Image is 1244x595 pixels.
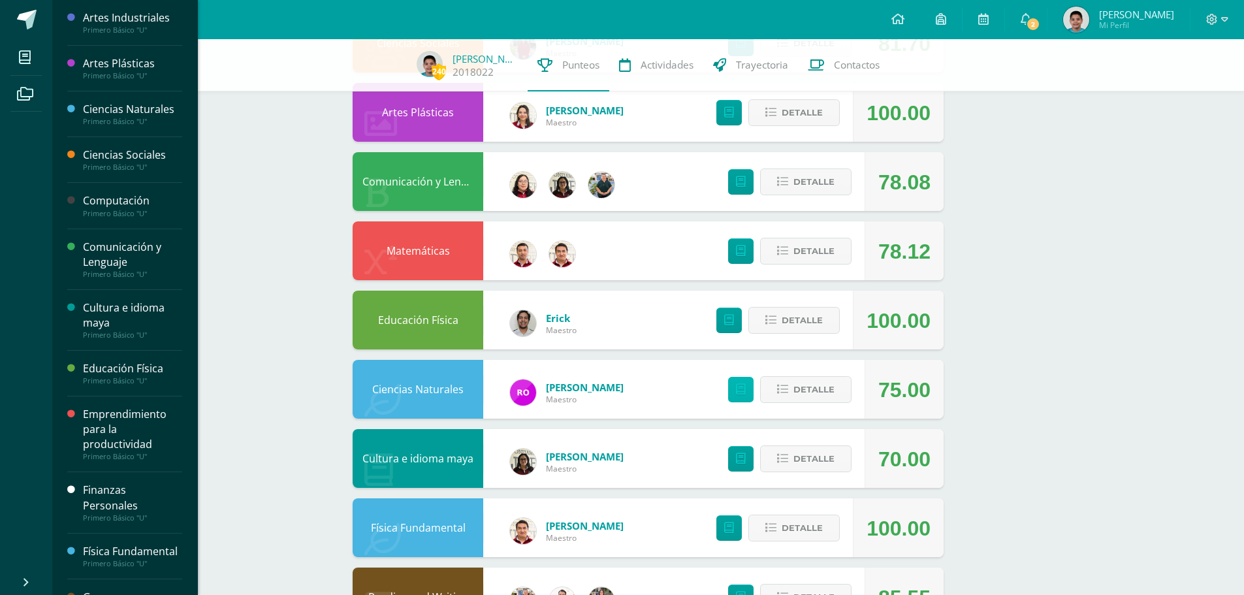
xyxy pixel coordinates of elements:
div: Física Fundamental [353,498,483,557]
a: Física FundamentalPrimero Básico "U" [83,544,182,568]
button: Detalle [760,238,852,265]
button: Detalle [748,99,840,126]
div: Artes Industriales [83,10,182,25]
div: Educación Física [83,361,182,376]
span: Detalle [793,447,835,471]
span: 240 [432,63,446,80]
button: Detalle [748,515,840,541]
a: 2018022 [453,65,494,79]
a: [PERSON_NAME] [546,381,624,394]
a: Actividades [609,39,703,91]
span: Detalle [782,101,823,125]
div: Primero Básico "U" [83,376,182,385]
img: c6b4b3f06f981deac34ce0a071b61492.png [510,172,536,198]
a: Contactos [798,39,889,91]
div: Ciencias Naturales [353,360,483,419]
a: Punteos [528,39,609,91]
a: Educación FísicaPrimero Básico "U" [83,361,182,385]
div: 100.00 [867,291,931,350]
span: Detalle [793,170,835,194]
div: Comunicación y Lenguaje [353,152,483,211]
div: Artes Plásticas [353,83,483,142]
span: Detalle [793,239,835,263]
a: Trayectoria [703,39,798,91]
span: Maestro [546,532,624,543]
div: 100.00 [867,84,931,142]
div: Ciencias Sociales [83,148,182,163]
img: 08cdfe488ee6e762f49c3a355c2599e7.png [510,103,536,129]
span: 2 [1026,17,1040,31]
div: Primero Básico "U" [83,209,182,218]
button: Detalle [760,445,852,472]
img: c64be9d0b6a0f58b034d7201874f2d94.png [549,172,575,198]
div: 100.00 [867,499,931,558]
a: [PERSON_NAME] [546,104,624,117]
div: Física Fundamental [83,544,182,559]
span: [PERSON_NAME] [1099,8,1174,21]
div: Primero Básico "U" [83,270,182,279]
img: c64be9d0b6a0f58b034d7201874f2d94.png [510,449,536,475]
span: Contactos [834,58,880,72]
div: Primero Básico "U" [83,25,182,35]
a: Comunicación y LenguajePrimero Básico "U" [83,240,182,279]
div: Primero Básico "U" [83,71,182,80]
img: 76b79572e868f347d82537b4f7bc2cf5.png [510,518,536,544]
a: Artes IndustrialesPrimero Básico "U" [83,10,182,35]
a: Ciencias NaturalesPrimero Básico "U" [83,102,182,126]
img: aa1facf1aff86faba5ca465acb65a1b2.png [1063,7,1089,33]
div: Educación Física [353,291,483,349]
a: Cultura e idioma mayaPrimero Básico "U" [83,300,182,340]
div: Computación [83,193,182,208]
img: aa1facf1aff86faba5ca465acb65a1b2.png [417,51,443,77]
span: Detalle [793,378,835,402]
div: Primero Básico "U" [83,163,182,172]
button: Detalle [760,169,852,195]
span: Maestro [546,325,577,336]
a: ComputaciónPrimero Básico "U" [83,193,182,217]
div: Cultura e idioma maya [353,429,483,488]
a: Emprendimiento para la productividadPrimero Básico "U" [83,407,182,461]
div: Primero Básico "U" [83,559,182,568]
div: Artes Plásticas [83,56,182,71]
span: Maestro [546,117,624,128]
span: Maestro [546,463,624,474]
span: Actividades [641,58,694,72]
button: Detalle [760,376,852,403]
img: 76b79572e868f347d82537b4f7bc2cf5.png [549,241,575,267]
div: 70.00 [878,430,931,489]
div: 78.08 [878,153,931,212]
span: Trayectoria [736,58,788,72]
a: [PERSON_NAME] [453,52,518,65]
a: [PERSON_NAME] [546,519,624,532]
span: Detalle [782,308,823,332]
div: Ciencias Naturales [83,102,182,117]
div: Matemáticas [353,221,483,280]
span: Punteos [562,58,599,72]
button: Detalle [748,307,840,334]
div: 75.00 [878,361,931,419]
div: Primero Básico "U" [83,452,182,461]
div: Cultura e idioma maya [83,300,182,330]
span: Maestro [546,394,624,405]
div: Finanzas Personales [83,483,182,513]
span: Mi Perfil [1099,20,1174,31]
div: Primero Básico "U" [83,330,182,340]
div: 78.12 [878,222,931,281]
img: 4e0900a1d9a69e7bb80937d985fefa87.png [510,310,536,336]
div: Primero Básico "U" [83,513,182,523]
a: [PERSON_NAME] [546,450,624,463]
div: Primero Básico "U" [83,117,182,126]
img: 08228f36aa425246ac1f75ab91e507c5.png [510,379,536,406]
a: Ciencias SocialesPrimero Básico "U" [83,148,182,172]
div: Comunicación y Lenguaje [83,240,182,270]
img: d3b263647c2d686994e508e2c9b90e59.png [588,172,614,198]
img: 8967023db232ea363fa53c906190b046.png [510,241,536,267]
span: Detalle [782,516,823,540]
a: Artes PlásticasPrimero Básico "U" [83,56,182,80]
a: Erick [546,312,577,325]
div: Emprendimiento para la productividad [83,407,182,452]
a: Finanzas PersonalesPrimero Básico "U" [83,483,182,522]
